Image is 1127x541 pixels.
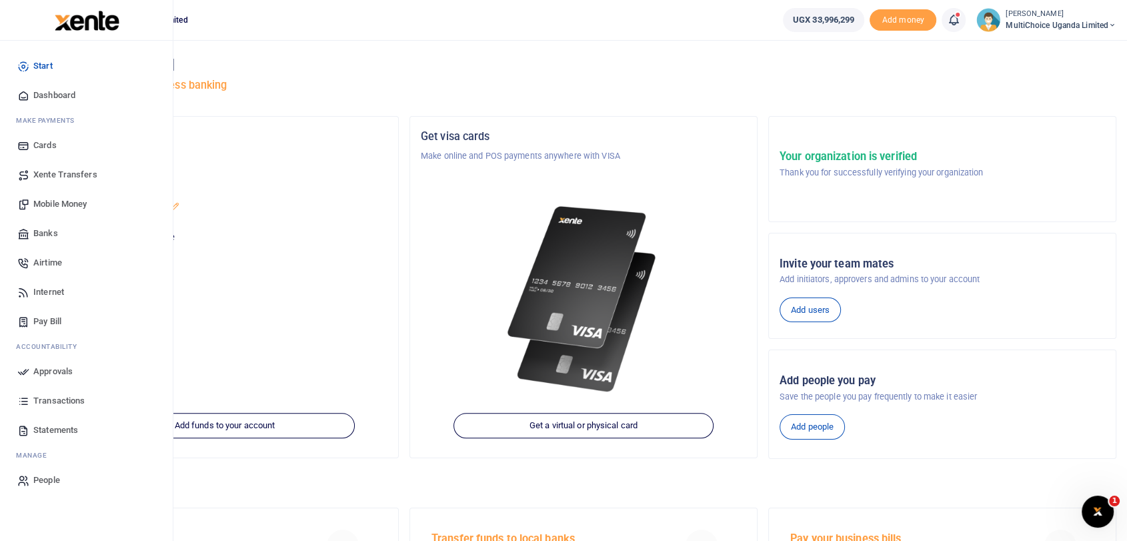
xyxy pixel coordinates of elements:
a: UGX 33,996,299 [783,8,864,32]
span: Airtime [33,256,62,269]
p: Make online and POS payments anywhere with VISA [421,149,746,163]
h5: UGX 305,187,907 [62,247,387,261]
a: profile-user [PERSON_NAME] MultiChoice Uganda Limited [976,8,1116,32]
img: profile-user [976,8,1000,32]
span: Statements [33,424,78,437]
span: Start [33,59,53,73]
span: Internet [33,286,64,299]
p: Save the people you pay frequently to make it easier [780,390,1105,404]
span: Approvals [33,365,73,378]
a: logo-small logo-large logo-large [53,15,119,25]
a: Start [11,51,162,81]
li: Toup your wallet [870,9,936,31]
h5: Invite your team mates [780,257,1105,271]
p: Thank you for successfully verifying your organization [780,166,983,179]
li: Wallet ballance [778,8,870,32]
a: Add users [780,298,841,323]
h5: Your organization is verified [780,150,983,163]
h5: Organization [62,130,387,143]
h5: Account [62,181,387,195]
span: People [33,474,60,487]
span: UGX 33,996,299 [793,13,854,27]
a: Transactions [11,386,162,416]
h5: Get visa cards [421,130,746,143]
small: [PERSON_NAME] [1006,9,1116,20]
span: 1 [1109,496,1120,506]
h4: Hello [PERSON_NAME] [51,57,1116,72]
span: Transactions [33,394,85,408]
span: Mobile Money [33,197,87,211]
a: Internet [11,278,162,307]
a: Banks [11,219,162,248]
span: anage [23,450,47,460]
span: Cards [33,139,57,152]
a: Mobile Money [11,189,162,219]
img: xente-_physical_cards.png [502,195,665,404]
p: Your current account balance [62,231,387,244]
a: People [11,466,162,495]
span: Banks [33,227,58,240]
p: MultiChoice Uganda Limited [62,149,387,163]
a: Xente Transfers [11,160,162,189]
li: M [11,110,162,131]
a: Airtime [11,248,162,278]
span: countability [26,342,77,352]
span: Pay Bill [33,315,61,328]
span: ake Payments [23,115,75,125]
a: Add funds to your account [95,414,355,439]
iframe: Intercom live chat [1082,496,1114,528]
p: Add initiators, approvers and admins to your account [780,273,1105,286]
li: M [11,445,162,466]
li: Ac [11,336,162,357]
a: Get a virtual or physical card [453,414,714,439]
span: Xente Transfers [33,168,97,181]
h5: Add people you pay [780,374,1105,388]
a: Dashboard [11,81,162,110]
span: MultiChoice Uganda Limited [1006,19,1116,31]
span: Add money [870,9,936,31]
a: Statements [11,416,162,445]
img: logo-large [55,11,119,31]
h5: Welcome to better business banking [51,79,1116,92]
a: Add money [870,14,936,24]
span: Dashboard [33,89,75,102]
a: Approvals [11,357,162,386]
p: MultiChoice Uganda Limited [62,201,387,215]
a: Add people [780,414,845,440]
a: Pay Bill [11,307,162,336]
a: Cards [11,131,162,160]
h4: Make a transaction [51,476,1116,490]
